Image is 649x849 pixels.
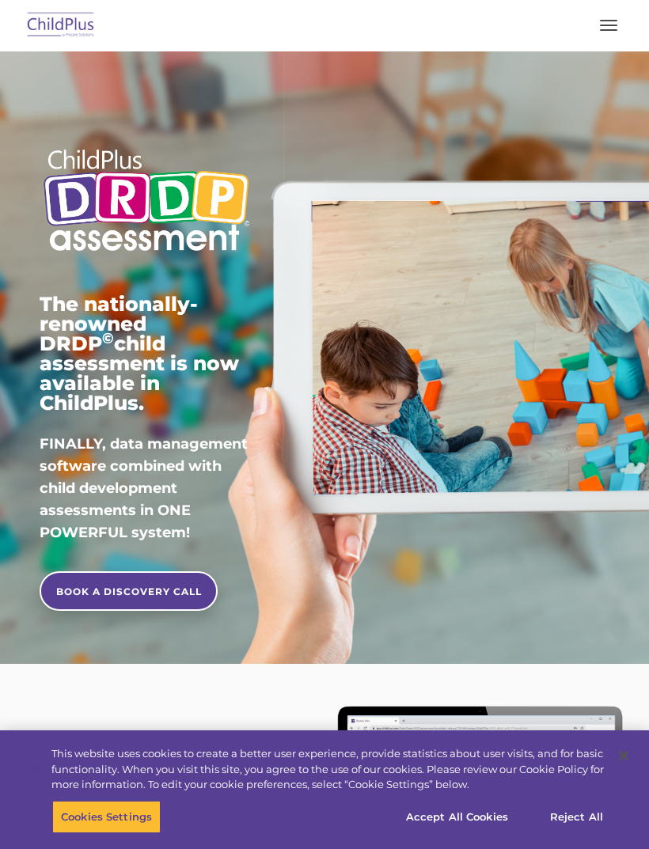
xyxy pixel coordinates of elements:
span: FINALLY, data management software combined with child development assessments in ONE POWERFUL sys... [40,435,248,541]
span: The nationally-renowned DRDP child assessment is now available in ChildPlus. [40,292,239,415]
strong: One system. Zero complexity. [25,726,279,795]
sup: © [102,329,114,347]
button: Accept All Cookies [397,800,517,833]
div: This website uses cookies to create a better user experience, provide statistics about user visit... [51,746,604,793]
a: BOOK A DISCOVERY CALL [40,571,218,611]
button: Cookies Settings [52,800,161,833]
button: Reject All [527,800,626,833]
img: Copyright - DRDP Logo Light [40,137,253,267]
img: ChildPlus by Procare Solutions [24,7,98,44]
button: Close [606,738,641,773]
